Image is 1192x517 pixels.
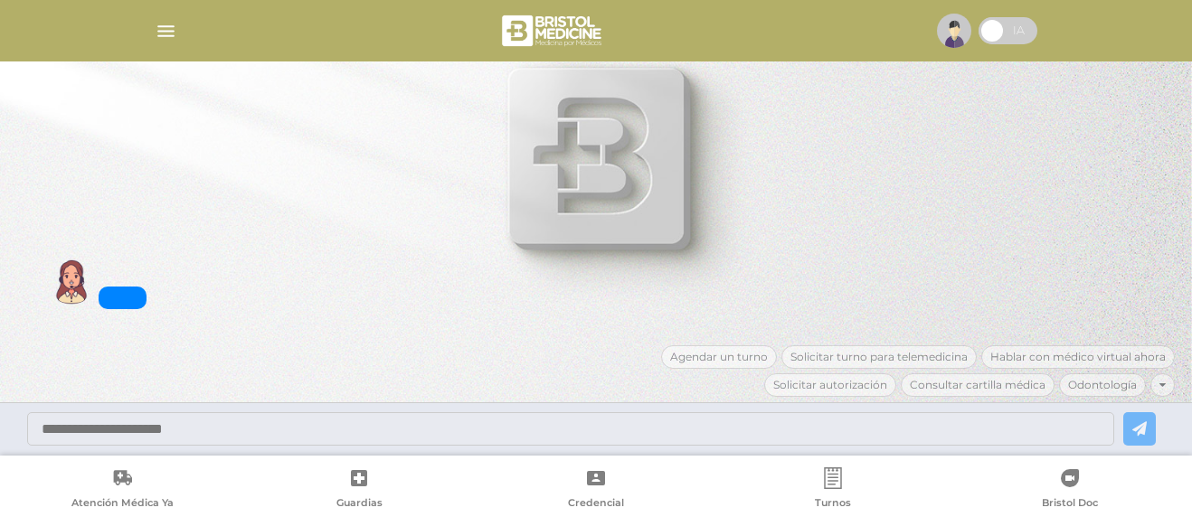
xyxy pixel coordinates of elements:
[4,467,241,513] a: Atención Médica Ya
[336,496,383,512] span: Guardias
[155,20,177,42] img: Cober_menu-lines-white.svg
[568,496,624,512] span: Credencial
[714,467,951,513] a: Turnos
[951,467,1188,513] a: Bristol Doc
[71,496,174,512] span: Atención Médica Ya
[241,467,478,513] a: Guardias
[499,9,607,52] img: bristol-medicine-blanco.png
[49,259,94,305] img: Cober IA
[937,14,971,48] img: profile-placeholder.svg
[815,496,851,512] span: Turnos
[478,467,714,513] a: Credencial
[1042,496,1098,512] span: Bristol Doc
